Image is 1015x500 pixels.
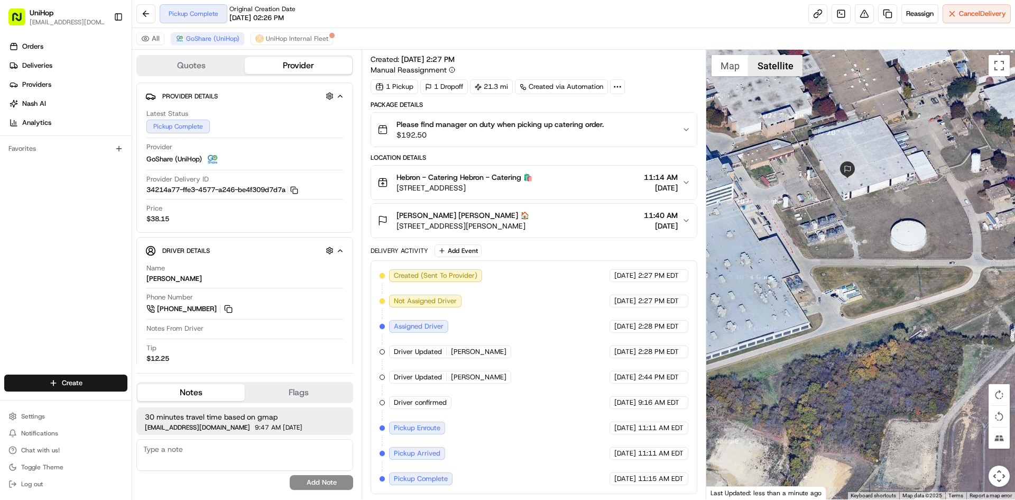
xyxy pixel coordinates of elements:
[396,119,604,130] span: Please find manager on duty when picking up catering order.
[394,398,447,407] span: Driver confirmed
[959,9,1006,19] span: Cancel Delivery
[371,79,418,94] div: 1 Pickup
[146,185,298,195] button: 34214a77-ffe3-4577-a246-be4f309d7d7a
[4,426,127,441] button: Notifications
[709,486,744,499] img: Google
[394,372,442,382] span: Driver Updated
[146,274,202,284] div: [PERSON_NAME]
[157,304,217,314] span: [PHONE_NUMBER]
[4,4,109,30] button: UniHop[EMAIL_ADDRESS][DOMAIN_NAME]
[515,79,608,94] a: Created via Automation
[229,13,284,23] span: [DATE] 02:26 PM
[4,477,127,492] button: Log out
[146,175,209,184] span: Provider Delivery ID
[394,423,440,433] span: Pickup Enroute
[989,406,1010,427] button: Rotate map counterclockwise
[22,42,43,51] span: Orders
[146,109,188,119] span: Latest Status
[251,32,333,45] button: UniHop Internal Fleet
[4,460,127,475] button: Toggle Theme
[21,446,60,454] span: Chat with us!
[371,101,697,109] div: Package Details
[4,409,127,424] button: Settings
[11,154,19,163] div: 📗
[394,296,457,306] span: Not Assigned Driver
[21,463,63,471] span: Toggle Theme
[644,210,678,221] span: 11:40 AM
[4,76,132,93] a: Providers
[146,343,156,353] span: Tip
[255,34,264,43] img: unihop_logo.png
[4,95,132,112] a: Nash AI
[136,32,164,45] button: All
[266,34,328,43] span: UniHop Internal Fleet
[36,101,173,112] div: Start new chat
[105,179,128,187] span: Pylon
[186,34,239,43] span: GoShare (UniHop)
[62,378,82,388] span: Create
[21,429,58,438] span: Notifications
[21,153,81,164] span: Knowledge Base
[145,242,344,259] button: Driver Details
[21,480,43,488] span: Log out
[11,101,30,120] img: 1736555255976-a54dd68f-1ca7-489b-9aae-adbdc363a1c4
[989,466,1010,487] button: Map camera controls
[146,293,193,302] span: Phone Number
[638,474,684,484] span: 11:15 AM EDT
[146,204,162,213] span: Price
[4,57,132,74] a: Deliveries
[638,398,679,407] span: 9:16 AM EDT
[749,55,802,76] button: Show satellite imagery
[451,347,506,357] span: [PERSON_NAME]
[27,68,174,79] input: Clear
[396,221,529,231] span: [STREET_ADDRESS][PERSON_NAME]
[371,54,455,65] span: Created:
[283,424,302,431] span: [DATE]
[371,113,696,147] button: Please find manager on duty when picking up catering order.$192.50
[614,449,636,458] span: [DATE]
[644,221,678,231] span: [DATE]
[180,104,192,117] button: Start new chat
[4,114,132,131] a: Analytics
[396,130,604,140] span: $192.50
[989,384,1010,405] button: Rotate map clockwise
[394,347,442,357] span: Driver Updated
[371,166,696,199] button: Hebron - Catering Hebron - Catering 🛍️[STREET_ADDRESS]11:14 AM[DATE]
[145,87,344,105] button: Provider Details
[614,372,636,382] span: [DATE]
[30,18,105,26] button: [EMAIL_ADDRESS][DOMAIN_NAME]
[706,486,826,499] div: Last Updated: less than a minute ago
[145,412,345,422] span: 30 minutes travel time based on gmap
[638,271,679,280] span: 2:27 PM EDT
[85,149,174,168] a: 💻API Documentation
[162,92,218,101] span: Provider Details
[614,423,636,433] span: [DATE]
[255,424,281,431] span: 9:47 AM
[709,486,744,499] a: Open this area in Google Maps (opens a new window)
[176,34,184,43] img: goshare_logo.png
[11,11,32,32] img: Nash
[145,424,250,431] span: [EMAIL_ADDRESS][DOMAIN_NAME]
[638,296,679,306] span: 2:27 PM EDT
[371,247,428,255] div: Delivery Activity
[638,449,684,458] span: 11:11 AM EDT
[943,4,1011,23] button: CancelDelivery
[394,271,477,280] span: Created (Sent To Provider)
[137,384,245,401] button: Notes
[245,57,352,74] button: Provider
[371,153,697,162] div: Location Details
[420,79,468,94] div: 1 Dropoff
[614,398,636,407] span: [DATE]
[22,99,46,108] span: Nash AI
[36,112,134,120] div: We're available if you need us!
[451,372,506,382] span: [PERSON_NAME]
[906,9,934,19] span: Reassign
[206,153,219,166] img: goshare_logo.png
[4,140,127,157] div: Favorites
[435,244,482,257] button: Add Event
[644,172,678,183] span: 11:14 AM
[394,474,448,484] span: Pickup Complete
[401,54,455,64] span: [DATE] 2:27 PM
[146,324,204,333] span: Notes From Driver
[146,214,169,224] span: $38.15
